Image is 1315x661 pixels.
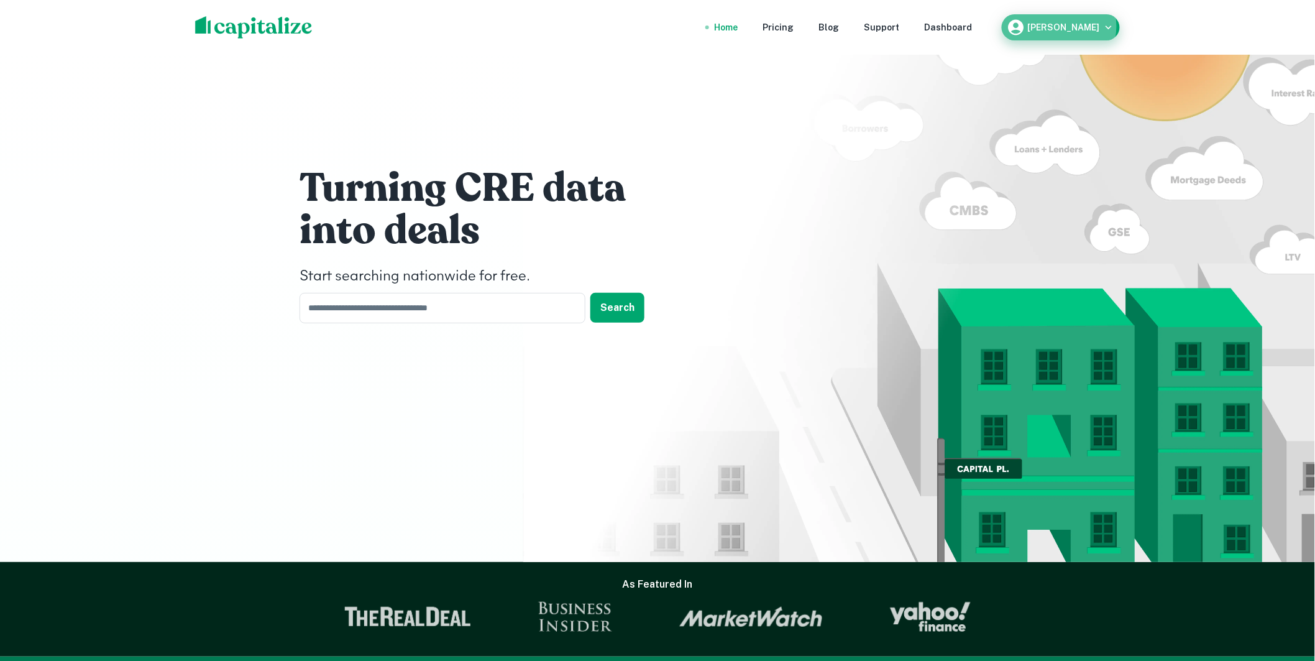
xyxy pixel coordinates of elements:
[763,21,794,34] a: Pricing
[590,293,644,323] button: Search
[1028,23,1100,32] h6: [PERSON_NAME]
[1002,14,1120,40] button: [PERSON_NAME]
[864,21,899,34] a: Support
[300,266,672,288] h4: Start searching nationwide for free.
[195,16,313,39] img: capitalize-logo.png
[924,21,972,34] a: Dashboard
[300,164,672,213] h1: Turning CRE data
[714,21,738,34] a: Home
[1253,562,1315,621] iframe: Chat Widget
[344,607,471,627] img: The Real Deal
[538,602,613,632] img: Business Insider
[300,206,672,256] h1: into deals
[890,602,971,632] img: Yahoo Finance
[818,21,839,34] a: Blog
[623,577,693,592] h6: As Featured In
[679,606,823,627] img: Market Watch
